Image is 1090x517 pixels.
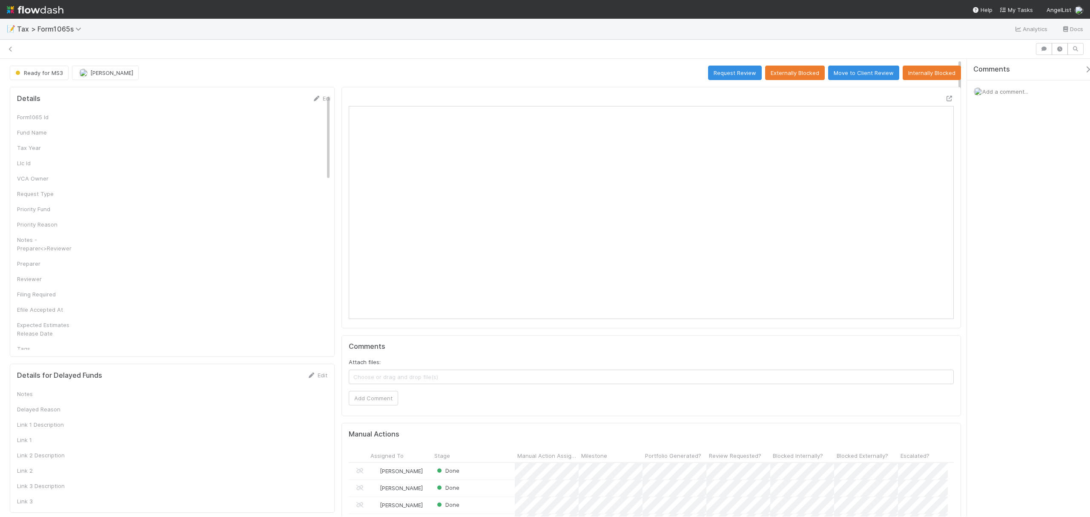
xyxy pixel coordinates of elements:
[370,451,404,460] span: Assigned To
[349,342,954,351] h5: Comments
[17,345,81,353] div: Tags
[349,358,381,366] label: Attach files:
[380,502,423,508] span: [PERSON_NAME]
[435,501,459,508] span: Done
[17,290,81,299] div: Filing Required
[313,95,333,102] a: Edit
[765,66,825,80] button: Externally Blocked
[17,451,81,460] div: Link 2 Description
[371,501,423,509] div: [PERSON_NAME]
[435,466,459,475] div: Done
[982,88,1028,95] span: Add a comment...
[708,66,762,80] button: Request Review
[372,468,379,474] img: avatar_66854b90-094e-431f-b713-6ac88429a2b8.png
[17,190,81,198] div: Request Type
[17,236,81,253] div: Notes - Preparer<>Reviewer
[837,451,888,460] span: Blocked Externally?
[17,390,81,398] div: Notes
[645,451,701,460] span: Portfolio Generated?
[17,436,81,444] div: Link 1
[349,391,398,405] button: Add Comment
[17,25,86,33] span: Tax > Form1065s
[435,500,459,509] div: Done
[17,95,40,103] h5: Details
[973,65,1010,74] span: Comments
[372,485,379,491] img: avatar_cfa6ccaa-c7d9-46b3-b608-2ec56ecf97ad.png
[581,451,607,460] span: Milestone
[999,6,1033,14] a: My Tasks
[79,69,88,77] img: avatar_d45d11ee-0024-4901-936f-9df0a9cc3b4e.png
[17,371,102,380] h5: Details for Delayed Funds
[17,159,81,167] div: Llc Id
[17,497,81,506] div: Link 3
[434,451,450,460] span: Stage
[349,370,953,384] span: Choose or drag and drop file(s)
[17,113,81,121] div: Form1065 Id
[828,66,899,80] button: Move to Client Review
[17,220,81,229] div: Priority Reason
[90,69,133,76] span: [PERSON_NAME]
[372,502,379,508] img: avatar_cfa6ccaa-c7d9-46b3-b608-2ec56ecf97ad.png
[17,420,81,429] div: Link 1 Description
[17,205,81,213] div: Priority Fund
[1061,24,1083,34] a: Docs
[972,6,992,14] div: Help
[903,66,961,80] button: Internally Blocked
[1047,6,1071,13] span: AngelList
[72,66,139,80] button: [PERSON_NAME]
[1075,6,1083,14] img: avatar_d45d11ee-0024-4901-936f-9df0a9cc3b4e.png
[7,3,63,17] img: logo-inverted-e16ddd16eac7371096b0.svg
[17,321,81,338] div: Expected Estimates Release Date
[17,144,81,152] div: Tax Year
[709,451,761,460] span: Review Requested?
[380,468,423,474] span: [PERSON_NAME]
[17,466,81,475] div: Link 2
[17,482,81,490] div: Link 3 Description
[349,430,399,439] h5: Manual Actions
[435,484,459,491] span: Done
[371,467,423,475] div: [PERSON_NAME]
[7,25,15,32] span: 📝
[1014,24,1048,34] a: Analytics
[901,451,929,460] span: Escalated?
[17,259,81,268] div: Preparer
[435,483,459,492] div: Done
[17,305,81,314] div: Efile Accepted At
[999,6,1033,13] span: My Tasks
[380,485,423,491] span: [PERSON_NAME]
[371,484,423,492] div: [PERSON_NAME]
[17,128,81,137] div: Fund Name
[435,467,459,474] span: Done
[974,87,982,96] img: avatar_d45d11ee-0024-4901-936f-9df0a9cc3b4e.png
[517,451,577,460] span: Manual Action Assignment Id
[17,174,81,183] div: VCA Owner
[773,451,823,460] span: Blocked Internally?
[307,372,327,379] a: Edit
[17,405,81,414] div: Delayed Reason
[17,275,81,283] div: Reviewer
